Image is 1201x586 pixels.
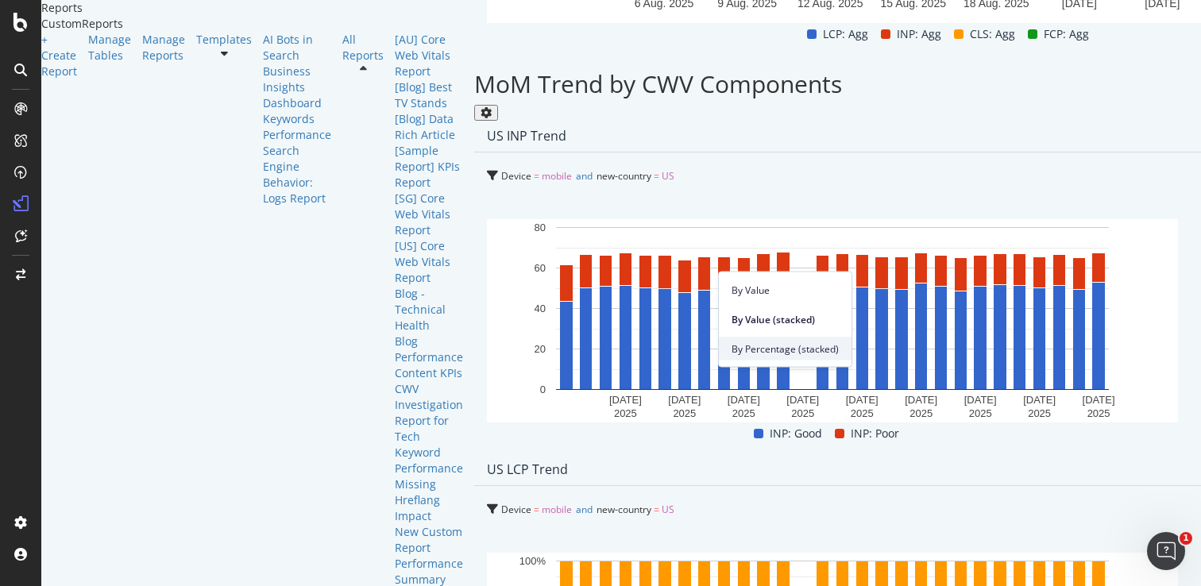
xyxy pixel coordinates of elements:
text: [DATE] [609,393,642,405]
span: mobile [542,169,572,183]
text: 40 [535,303,546,314]
a: Blog Performance [395,333,463,365]
span: = [534,503,539,516]
a: [Blog] Best TV Stands [395,79,463,111]
span: By Value (stacked) [732,312,839,326]
a: [SG] Core Web Vitals Report [395,191,463,238]
text: 2025 [791,407,814,418]
text: 2025 [1087,407,1110,418]
a: All Reports [342,32,384,64]
span: US [662,169,674,183]
text: [DATE] [786,393,819,405]
a: CWV Investigation Report for Tech [395,381,463,445]
span: new-country [597,169,651,183]
a: Blog - Technical Health [395,286,463,333]
span: new-country [597,503,651,516]
a: Templates [196,32,252,48]
span: By Percentage (stacked) [732,341,839,356]
div: US INP Trend [487,128,566,144]
text: [DATE] [1083,393,1115,405]
span: By Value [732,283,839,297]
text: 2025 [614,407,637,418]
a: Manage Tables [88,32,131,64]
a: [Blog] Data Rich Article [395,111,463,143]
span: LCP: Agg [823,25,868,44]
text: [DATE] [964,393,997,405]
a: AI Bots in Search [263,32,331,64]
text: [DATE] [846,393,879,405]
a: Manage Reports [142,32,185,64]
svg: A chart. [487,219,1178,422]
span: US [662,503,674,516]
text: 20 [535,343,546,355]
text: [DATE] [668,393,701,405]
span: and [576,169,593,183]
span: INP: Poor [851,424,899,443]
iframe: Intercom live chat [1147,532,1185,570]
text: [DATE] [728,393,760,405]
text: 2025 [732,407,755,418]
div: US LCP Trend [487,461,568,477]
a: [US] Core Web Vitals Report [395,238,463,286]
span: Device [501,169,531,183]
a: Missing Hreflang Impact [395,476,463,524]
span: INP: Good [770,424,822,443]
span: Device [501,503,531,516]
a: New Custom Report [395,524,463,556]
a: [AU] Core Web Vitals Report [395,32,463,79]
a: Content KPIs [395,365,463,381]
span: = [654,503,659,516]
text: 100% [519,555,546,567]
text: 2025 [969,407,992,418]
span: mobile [542,503,572,516]
span: INP: Agg [897,25,941,44]
text: 2025 [673,407,696,418]
a: Keywords Performance [263,111,331,143]
span: 1 [1180,532,1192,545]
a: Keyword Performance [395,445,463,476]
a: Business Insights Dashboard [263,64,331,111]
span: FCP: Agg [1044,25,1089,44]
text: 0 [540,384,546,395]
text: 2025 [1028,407,1051,418]
a: Search Engine Behavior: Logs Report [263,143,331,206]
a: + Create Report [41,32,77,79]
div: gear [481,107,492,118]
text: 2025 [909,407,933,418]
span: = [654,169,659,183]
text: 80 [535,222,546,233]
text: [DATE] [1023,393,1056,405]
text: [DATE] [905,393,937,405]
span: CLS: Agg [970,25,1015,44]
a: [Sample Report] KPIs Report [395,143,463,191]
div: CustomReports [41,16,474,32]
text: 2025 [851,407,874,418]
span: = [534,169,539,183]
text: 60 [535,262,546,274]
span: and [576,503,593,516]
